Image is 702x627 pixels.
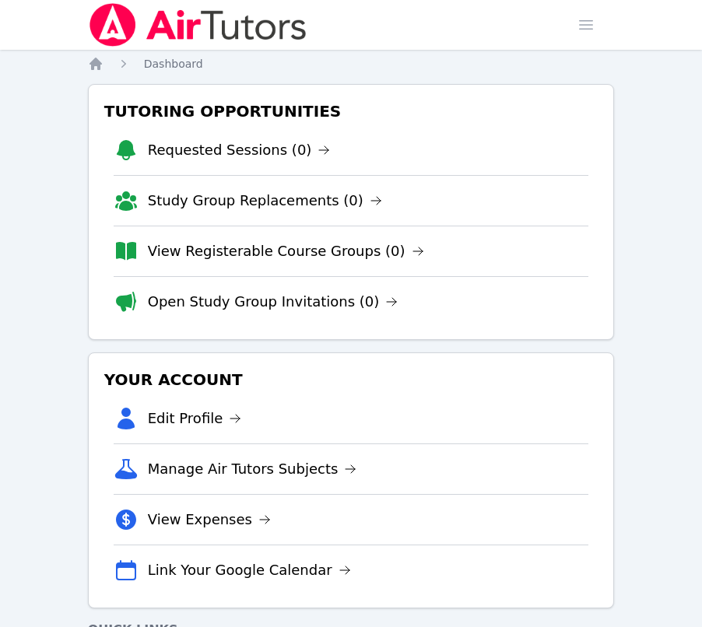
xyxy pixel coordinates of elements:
[144,56,203,72] a: Dashboard
[148,139,331,161] a: Requested Sessions (0)
[148,408,242,429] a: Edit Profile
[148,509,271,531] a: View Expenses
[88,56,615,72] nav: Breadcrumb
[148,291,398,313] a: Open Study Group Invitations (0)
[101,97,602,125] h3: Tutoring Opportunities
[88,3,308,47] img: Air Tutors
[148,559,351,581] a: Link Your Google Calendar
[144,58,203,70] span: Dashboard
[148,240,424,262] a: View Registerable Course Groups (0)
[148,190,382,212] a: Study Group Replacements (0)
[148,458,357,480] a: Manage Air Tutors Subjects
[101,366,602,394] h3: Your Account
